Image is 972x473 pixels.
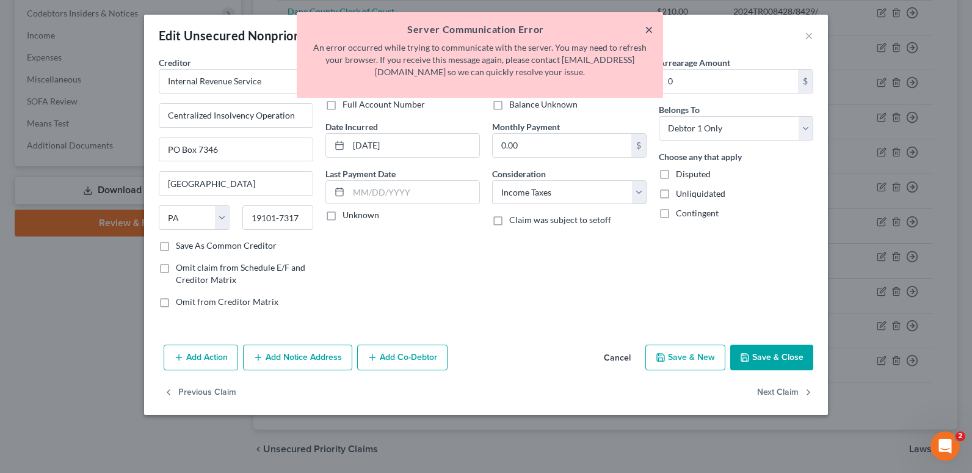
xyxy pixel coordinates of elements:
[306,22,653,37] h5: Server Communication Error
[645,22,653,37] button: ×
[730,345,813,370] button: Save & Close
[159,138,313,161] input: Apt, Suite, etc...
[676,188,725,199] span: Unliquidated
[956,431,965,441] span: 2
[509,98,578,111] label: Balance Unknown
[631,134,646,157] div: $
[176,262,305,285] span: Omit claim from Schedule E/F and Creditor Matrix
[164,380,236,406] button: Previous Claim
[306,42,653,78] p: An error occurred while trying to communicate with the server. You may need to refresh your brows...
[659,150,742,163] label: Choose any that apply
[676,208,719,218] span: Contingent
[357,345,448,370] button: Add Co-Debtor
[176,240,277,252] label: Save As Common Creditor
[645,345,725,370] button: Save & New
[349,134,479,157] input: MM/DD/YYYY
[325,120,378,133] label: Date Incurred
[176,296,278,307] span: Omit from Creditor Matrix
[493,134,631,157] input: 0.00
[509,215,611,225] span: Claim was subject to setoff
[243,345,352,370] button: Add Notice Address
[242,205,314,230] input: Enter zip...
[343,209,379,221] label: Unknown
[930,431,960,461] iframe: Intercom live chat
[164,345,238,370] button: Add Action
[676,169,711,179] span: Disputed
[349,181,479,204] input: MM/DD/YYYY
[159,172,313,195] input: Enter city...
[343,98,425,111] label: Full Account Number
[159,104,313,127] input: Enter address...
[325,167,396,180] label: Last Payment Date
[492,167,546,180] label: Consideration
[594,346,640,370] button: Cancel
[757,380,813,406] button: Next Claim
[659,105,700,115] span: Belongs To
[492,120,560,133] label: Monthly Payment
